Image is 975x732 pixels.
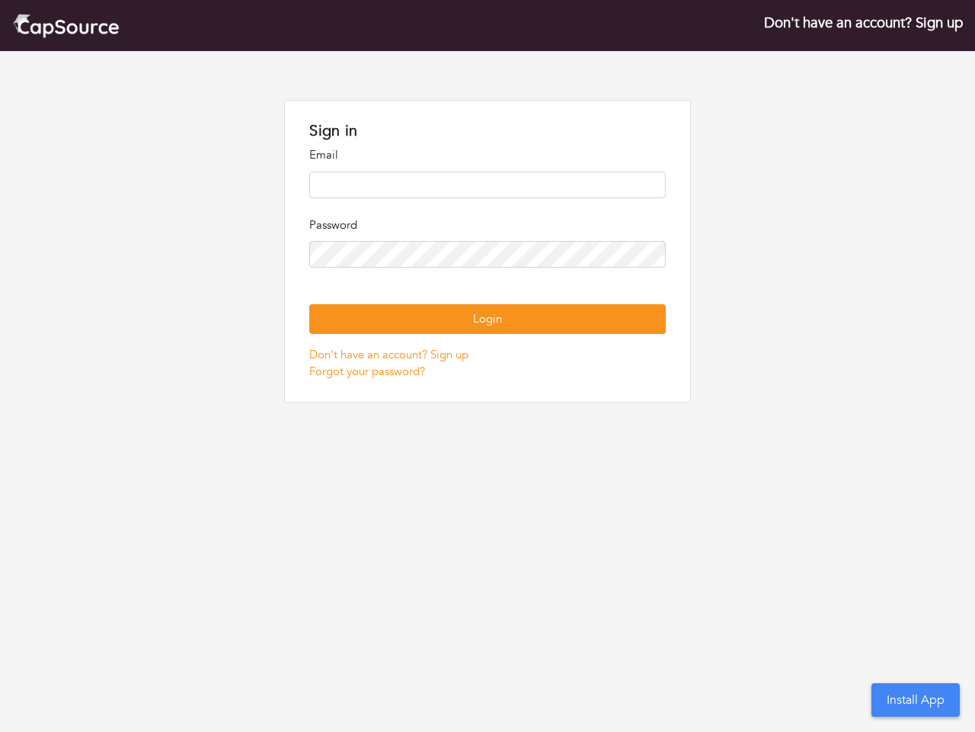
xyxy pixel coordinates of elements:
a: Forgot your password? [309,364,425,379]
a: Don't have an account? Sign up [764,13,963,33]
p: Password [309,217,665,234]
button: Install App [871,683,960,717]
p: Email [309,146,665,164]
img: cap_logo.png [12,12,120,39]
button: Login [309,304,665,334]
h1: Sign in [309,122,665,140]
a: Don't have an account? Sign up [309,347,468,362]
